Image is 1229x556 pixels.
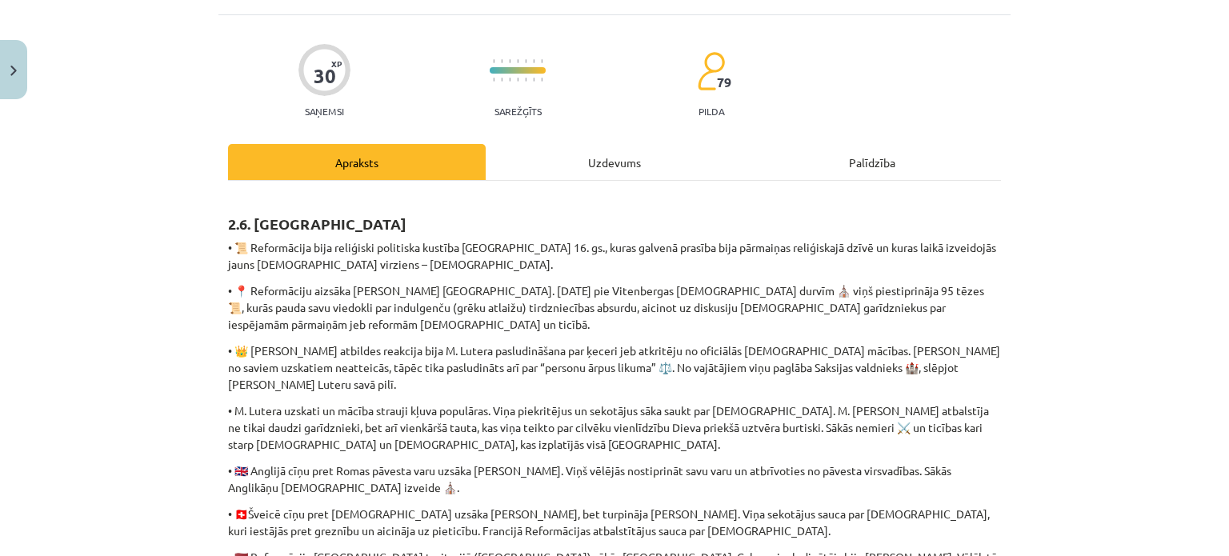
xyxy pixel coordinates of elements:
img: icon-short-line-57e1e144782c952c97e751825c79c345078a6d821885a25fce030b3d8c18986b.svg [501,59,502,63]
p: Saņemsi [298,106,350,117]
img: icon-short-line-57e1e144782c952c97e751825c79c345078a6d821885a25fce030b3d8c18986b.svg [517,78,518,82]
strong: 2.6. [GEOGRAPHIC_DATA] [228,214,406,233]
img: icon-short-line-57e1e144782c952c97e751825c79c345078a6d821885a25fce030b3d8c18986b.svg [541,59,542,63]
span: 79 [717,75,731,90]
p: • M. Lutera uzskati un mācība strauji kļuva populāras. Viņa piekritējus un sekotājus sāka saukt p... [228,402,1001,453]
img: icon-short-line-57e1e144782c952c97e751825c79c345078a6d821885a25fce030b3d8c18986b.svg [493,59,494,63]
p: • 🇬🇧 Anglijā cīņu pret Romas pāvesta varu uzsāka [PERSON_NAME]. Viņš vēlējās nostiprināt savu var... [228,462,1001,496]
img: icon-short-line-57e1e144782c952c97e751825c79c345078a6d821885a25fce030b3d8c18986b.svg [509,59,510,63]
img: icon-short-line-57e1e144782c952c97e751825c79c345078a6d821885a25fce030b3d8c18986b.svg [501,78,502,82]
p: pilda [699,106,724,117]
img: icon-short-line-57e1e144782c952c97e751825c79c345078a6d821885a25fce030b3d8c18986b.svg [509,78,510,82]
div: 30 [314,65,336,87]
div: Apraksts [228,144,486,180]
span: XP [331,59,342,68]
p: Sarežģīts [494,106,542,117]
img: icon-short-line-57e1e144782c952c97e751825c79c345078a6d821885a25fce030b3d8c18986b.svg [533,78,534,82]
p: • 📍 Reformāciju aizsāka [PERSON_NAME] [GEOGRAPHIC_DATA]. [DATE] pie Vitenbergas [DEMOGRAPHIC_DATA... [228,282,1001,333]
img: icon-short-line-57e1e144782c952c97e751825c79c345078a6d821885a25fce030b3d8c18986b.svg [517,59,518,63]
div: Palīdzība [743,144,1001,180]
img: icon-short-line-57e1e144782c952c97e751825c79c345078a6d821885a25fce030b3d8c18986b.svg [525,59,526,63]
p: • 🇨🇭Šveicē cīņu pret [DEMOGRAPHIC_DATA] uzsāka [PERSON_NAME], bet turpināja [PERSON_NAME]. Viņa s... [228,506,1001,539]
img: students-c634bb4e5e11cddfef0936a35e636f08e4e9abd3cc4e673bd6f9a4125e45ecb1.svg [697,51,725,91]
div: Uzdevums [486,144,743,180]
img: icon-short-line-57e1e144782c952c97e751825c79c345078a6d821885a25fce030b3d8c18986b.svg [493,78,494,82]
img: icon-short-line-57e1e144782c952c97e751825c79c345078a6d821885a25fce030b3d8c18986b.svg [541,78,542,82]
img: icon-short-line-57e1e144782c952c97e751825c79c345078a6d821885a25fce030b3d8c18986b.svg [525,78,526,82]
p: • 👑 [PERSON_NAME] atbildes reakcija bija M. Lutera pasludināšana par ķeceri jeb atkritēju no ofic... [228,342,1001,393]
img: icon-close-lesson-0947bae3869378f0d4975bcd49f059093ad1ed9edebbc8119c70593378902aed.svg [10,66,17,76]
img: icon-short-line-57e1e144782c952c97e751825c79c345078a6d821885a25fce030b3d8c18986b.svg [533,59,534,63]
p: • 📜 Reformācija bija reliģiski politiska kustība [GEOGRAPHIC_DATA] 16. gs., kuras galvenā prasība... [228,239,1001,273]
